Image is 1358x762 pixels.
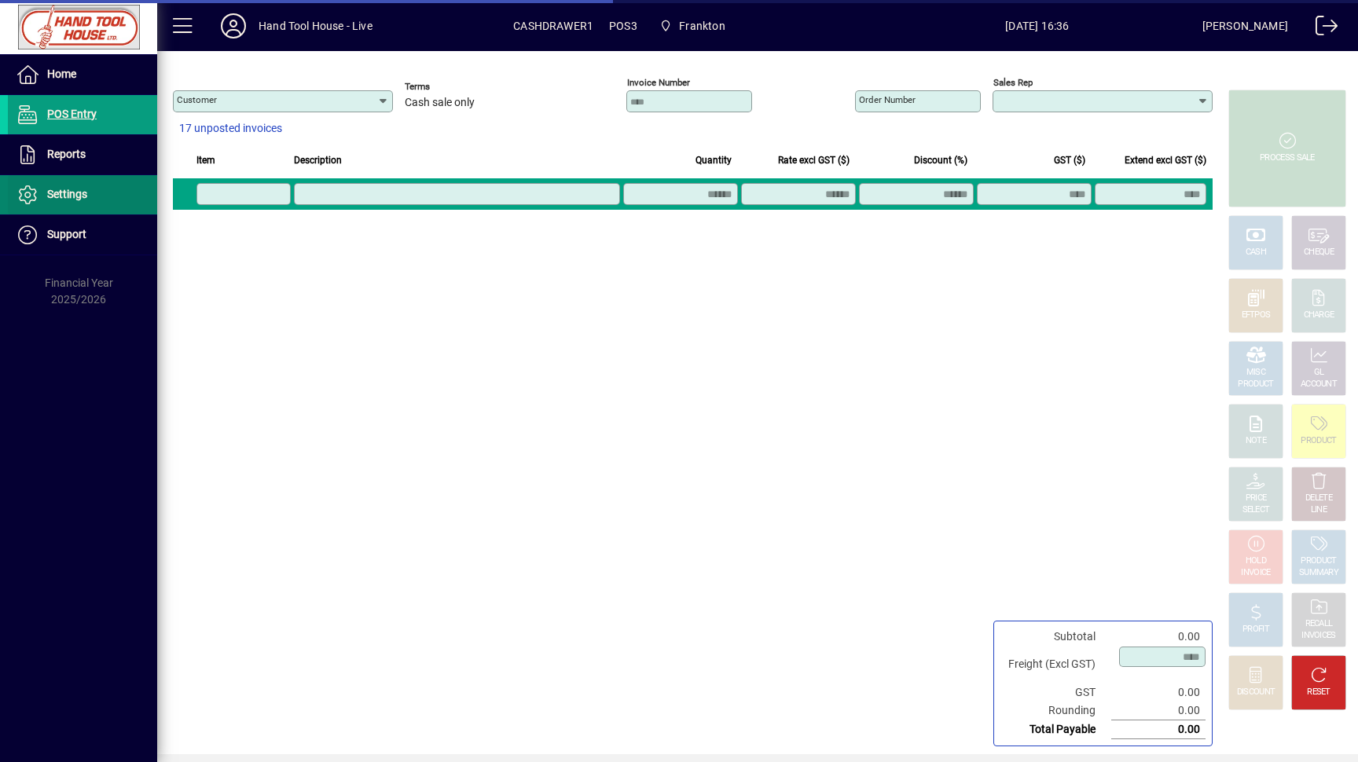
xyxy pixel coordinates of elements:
span: Extend excl GST ($) [1125,152,1206,169]
td: Freight (Excl GST) [1000,646,1111,683]
td: 0.00 [1111,702,1206,720]
span: Frankton [653,12,732,40]
div: DELETE [1305,493,1332,504]
div: Hand Tool House - Live [259,13,373,38]
span: 17 unposted invoices [179,120,282,137]
div: PRODUCT [1301,435,1336,447]
mat-label: Sales rep [993,77,1033,88]
a: Reports [8,135,157,174]
div: INVOICE [1241,567,1270,579]
div: PRODUCT [1238,379,1273,390]
span: POS3 [609,13,637,38]
td: 0.00 [1111,720,1206,739]
span: Item [196,152,215,169]
span: Cash sale only [405,97,475,109]
mat-label: Customer [177,94,217,105]
div: RECALL [1305,618,1333,630]
a: Home [8,55,157,94]
td: Rounding [1000,702,1111,720]
a: Logout [1304,3,1338,54]
div: ACCOUNT [1301,379,1337,390]
div: LINE [1311,504,1327,516]
span: Home [47,68,76,80]
div: GL [1314,367,1324,379]
span: POS Entry [47,108,97,120]
td: 0.00 [1111,683,1206,702]
div: NOTE [1246,435,1266,447]
span: Reports [47,148,86,160]
div: [PERSON_NAME] [1202,13,1288,38]
span: Description [294,152,342,169]
div: HOLD [1246,555,1266,567]
td: 0.00 [1111,628,1206,646]
div: PRICE [1246,493,1267,504]
span: CASHDRAWER1 [513,13,593,38]
div: CASH [1246,247,1266,258]
span: Quantity [696,152,732,169]
div: PRODUCT [1301,555,1336,567]
div: INVOICES [1301,630,1335,642]
span: Terms [405,82,499,92]
div: DISCOUNT [1237,687,1275,698]
div: SELECT [1242,504,1270,516]
div: PROFIT [1242,624,1269,636]
span: [DATE] 16:36 [872,13,1202,38]
span: Settings [47,188,87,200]
div: PROCESS SALE [1260,152,1315,164]
mat-label: Invoice number [627,77,690,88]
button: 17 unposted invoices [173,115,288,143]
span: Rate excl GST ($) [778,152,850,169]
mat-label: Order number [859,94,916,105]
td: Subtotal [1000,628,1111,646]
div: CHEQUE [1304,247,1334,258]
span: GST ($) [1054,152,1085,169]
div: CHARGE [1304,310,1334,321]
a: Settings [8,175,157,214]
button: Profile [208,12,259,40]
td: Total Payable [1000,720,1111,739]
div: MISC [1246,367,1265,379]
span: Support [47,228,86,240]
div: SUMMARY [1299,567,1338,579]
span: Discount (%) [914,152,967,169]
div: RESET [1307,687,1330,698]
td: GST [1000,683,1111,702]
a: Support [8,215,157,255]
span: Frankton [679,13,725,38]
div: EFTPOS [1242,310,1271,321]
